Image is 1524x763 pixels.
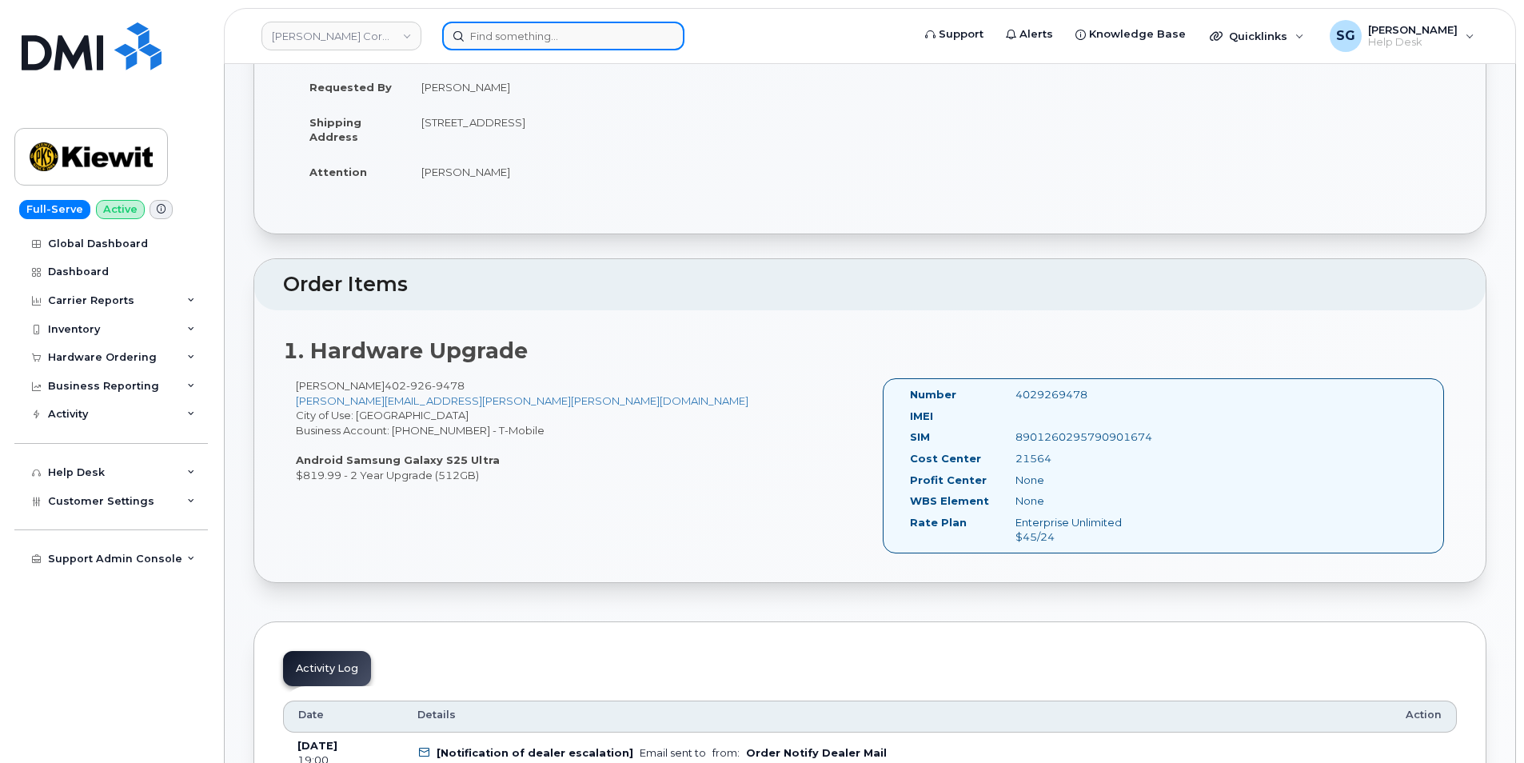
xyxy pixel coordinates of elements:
[385,379,465,392] span: 402
[910,387,956,402] label: Number
[910,493,989,509] label: WBS Element
[939,26,983,42] span: Support
[1391,701,1457,733] th: Action
[407,154,858,190] td: [PERSON_NAME]
[1003,387,1151,402] div: 4029269478
[1319,20,1486,52] div: Samaria Gomez
[309,81,392,94] strong: Requested By
[995,18,1064,50] a: Alerts
[1368,23,1458,36] span: [PERSON_NAME]
[283,274,1457,296] h2: Order Items
[1003,451,1151,466] div: 21564
[1089,26,1186,42] span: Knowledge Base
[261,22,421,50] a: Kiewit Corporation
[1454,693,1512,751] iframe: Messenger Launcher
[640,747,706,759] div: Email sent to
[910,515,967,530] label: Rate Plan
[1229,30,1287,42] span: Quicklinks
[712,747,740,759] span: from:
[910,451,981,466] label: Cost Center
[283,378,870,482] div: [PERSON_NAME] City of Use: [GEOGRAPHIC_DATA] Business Account: [PHONE_NUMBER] - T-Mobile $819.99 ...
[1336,26,1355,46] span: SG
[417,708,456,722] span: Details
[910,473,987,488] label: Profit Center
[407,105,858,154] td: [STREET_ADDRESS]
[914,18,995,50] a: Support
[309,116,361,144] strong: Shipping Address
[309,166,367,178] strong: Attention
[298,708,324,722] span: Date
[1199,20,1315,52] div: Quicklinks
[407,70,858,105] td: [PERSON_NAME]
[1003,515,1151,545] div: Enterprise Unlimited $45/24
[283,338,528,364] strong: 1. Hardware Upgrade
[1019,26,1053,42] span: Alerts
[432,379,465,392] span: 9478
[297,740,337,752] b: [DATE]
[1003,493,1151,509] div: None
[437,747,633,759] b: [Notification of dealer escalation]
[1003,429,1151,445] div: 8901260295790901674
[296,394,748,407] a: [PERSON_NAME][EMAIL_ADDRESS][PERSON_NAME][PERSON_NAME][DOMAIN_NAME]
[296,453,500,466] strong: Android Samsung Galaxy S25 Ultra
[1368,36,1458,49] span: Help Desk
[406,379,432,392] span: 926
[442,22,684,50] input: Find something...
[910,429,930,445] label: SIM
[1064,18,1197,50] a: Knowledge Base
[746,747,887,759] b: Order Notify Dealer Mail
[910,409,933,424] label: IMEI
[1003,473,1151,488] div: None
